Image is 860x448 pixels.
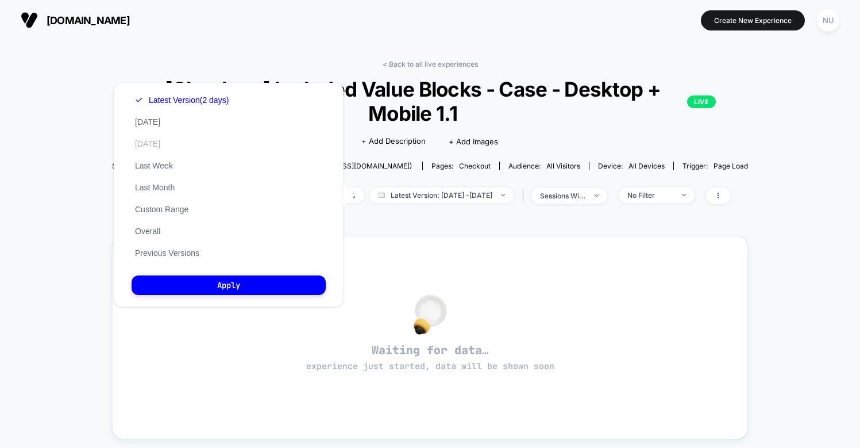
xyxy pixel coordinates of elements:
p: LIVE [687,95,716,108]
span: Page Load [714,162,748,170]
button: Apply [132,275,326,295]
span: Device: [589,162,673,170]
button: [DOMAIN_NAME] [17,11,133,29]
button: Create New Experience [701,10,805,30]
img: calendar [379,192,385,198]
button: Latest Version(2 days) [132,95,232,105]
button: [DATE] [132,139,164,149]
button: [DATE] [132,117,164,127]
div: NU [817,9,839,32]
img: Visually logo [21,12,38,29]
span: | [519,187,531,204]
div: Pages: [431,162,491,170]
img: end [682,194,686,196]
button: Last Week [132,160,176,171]
div: Audience: [508,162,580,170]
span: + Add Description [361,136,426,147]
span: checkout [459,162,491,170]
div: sessions with impression [540,192,586,200]
img: no_data [414,294,447,335]
span: all devices [628,162,665,170]
span: Latest Version: [DATE] - [DATE] [370,187,514,203]
img: end [595,194,599,197]
button: NU [813,9,843,32]
span: Waiting for data… [133,343,727,373]
img: end [501,194,505,196]
span: [Checkout] Included Value Blocks - Case - Desktop + Mobile 1.1 [144,77,716,125]
button: Last Month [132,182,178,193]
button: Overall [132,226,164,236]
span: experience just started, data will be shown soon [306,361,554,372]
div: Trigger: [682,162,748,170]
span: + Add Images [449,137,498,146]
div: No Filter [627,191,673,200]
button: Custom Range [132,204,192,215]
a: < Back to all live experiences [383,60,478,68]
span: [DOMAIN_NAME] [47,14,130,26]
button: Previous Versions [132,248,203,258]
span: All Visitors [546,162,580,170]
